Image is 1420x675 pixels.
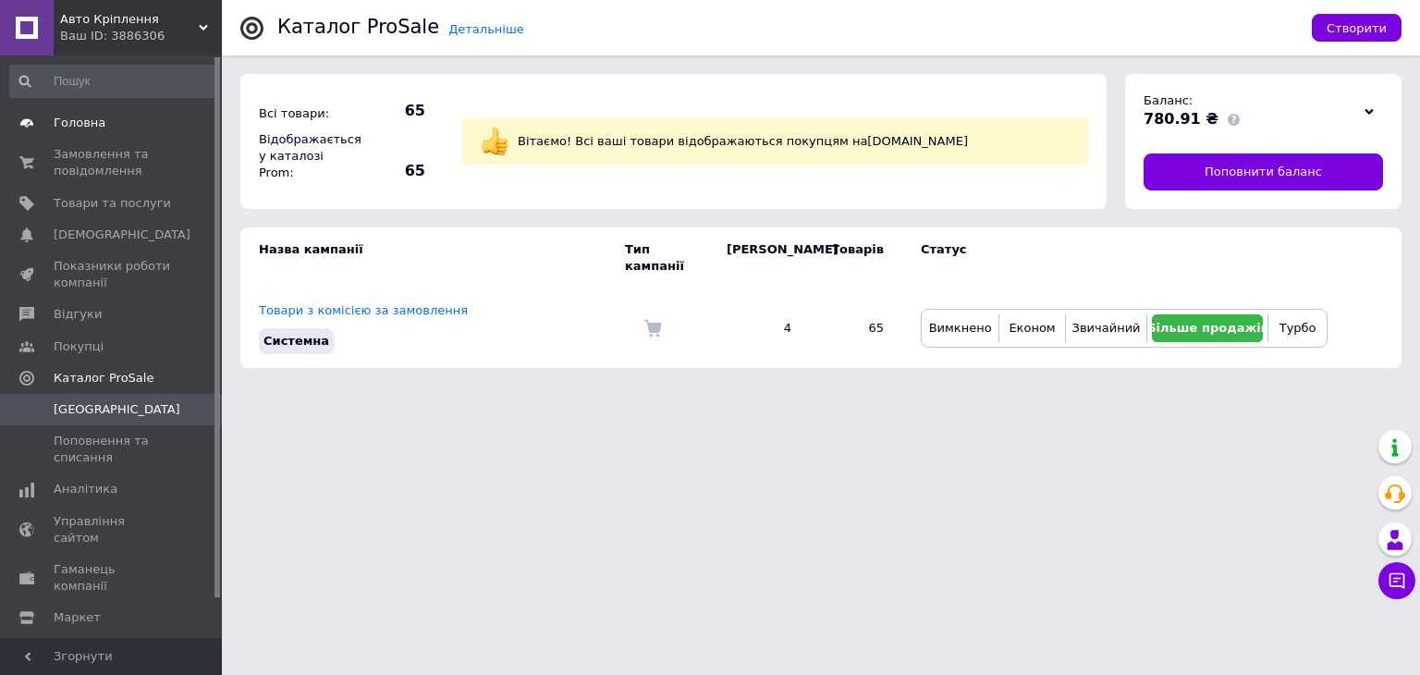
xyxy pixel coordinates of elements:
button: Економ [1004,314,1059,342]
span: Каталог ProSale [54,370,153,387]
img: :+1: [481,128,508,155]
div: Відображається у каталозі Prom: [254,127,356,187]
td: Товарів [810,227,902,288]
span: Баланс: [1144,93,1193,107]
span: Більше продажів [1147,321,1268,335]
span: Показники роботи компанії [54,258,171,291]
a: Товари з комісією за замовлення [259,303,468,317]
span: 65 [361,161,425,181]
span: Покупці [54,338,104,355]
span: Поповнення та списання [54,433,171,466]
div: Вітаємо! Всі ваші товари відображаються покупцям на [DOMAIN_NAME] [513,129,1074,154]
span: Поповнити баланс [1205,164,1322,180]
div: Каталог ProSale [277,18,439,37]
button: Створити [1312,14,1402,42]
td: Тип кампанії [625,227,708,288]
span: [DEMOGRAPHIC_DATA] [54,227,190,243]
span: Замовлення та повідомлення [54,146,171,179]
td: Статус [902,227,1328,288]
button: Вимкнено [926,314,994,342]
span: Аналітика [54,481,117,497]
span: [GEOGRAPHIC_DATA] [54,401,180,418]
button: Звичайний [1071,314,1143,342]
span: 780.91 ₴ [1144,110,1218,128]
span: Товари та послуги [54,195,171,212]
div: Всі товари: [254,101,356,127]
button: Турбо [1273,314,1322,342]
span: Головна [54,115,105,131]
td: 65 [810,288,902,368]
span: Створити [1327,21,1387,35]
span: Економ [1009,321,1055,335]
span: Гаманець компанії [54,561,171,595]
a: Детальніше [448,22,524,36]
button: Більше продажів [1152,314,1263,342]
span: Системна [263,334,329,348]
span: Маркет [54,609,101,626]
span: Вимкнено [929,321,992,335]
input: Пошук [9,65,218,98]
td: Назва кампанії [240,227,625,288]
span: Авто Кріплення [60,11,199,28]
div: Ваш ID: 3886306 [60,28,222,44]
span: 65 [361,101,425,121]
td: 4 [708,288,810,368]
td: [PERSON_NAME] [708,227,810,288]
span: Управління сайтом [54,513,171,546]
span: Звичайний [1072,321,1141,335]
span: Відгуки [54,306,102,323]
button: Чат з покупцем [1378,562,1415,599]
span: Турбо [1279,321,1316,335]
a: Поповнити баланс [1144,153,1383,190]
img: Комісія за замовлення [643,319,662,337]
